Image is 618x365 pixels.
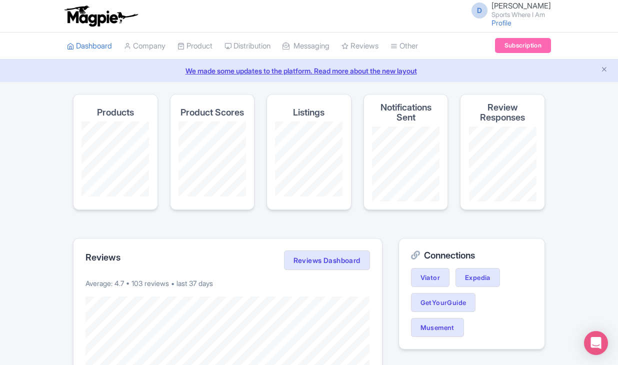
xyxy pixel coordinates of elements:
[455,268,500,287] a: Expedia
[85,252,120,262] h2: Reviews
[411,318,464,337] a: Musement
[62,5,139,27] img: logo-ab69f6fb50320c5b225c76a69d11143b.png
[341,32,378,60] a: Reviews
[372,102,440,122] h4: Notifications Sent
[491,1,551,10] span: [PERSON_NAME]
[468,102,536,122] h4: Review Responses
[584,331,608,355] div: Open Intercom Messenger
[411,293,476,312] a: GetYourGuide
[471,2,487,18] span: D
[465,2,551,18] a: D [PERSON_NAME] Sports Where I Am
[491,18,511,27] a: Profile
[411,268,449,287] a: Viator
[282,32,329,60] a: Messaging
[495,38,551,53] a: Subscription
[411,250,532,260] h2: Connections
[177,32,212,60] a: Product
[124,32,165,60] a: Company
[180,107,244,117] h4: Product Scores
[390,32,418,60] a: Other
[600,64,608,76] button: Close announcement
[224,32,270,60] a: Distribution
[293,107,324,117] h4: Listings
[97,107,134,117] h4: Products
[85,278,370,288] p: Average: 4.7 • 103 reviews • last 37 days
[491,11,551,18] small: Sports Where I Am
[284,250,370,270] a: Reviews Dashboard
[6,65,612,76] a: We made some updates to the platform. Read more about the new layout
[67,32,112,60] a: Dashboard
